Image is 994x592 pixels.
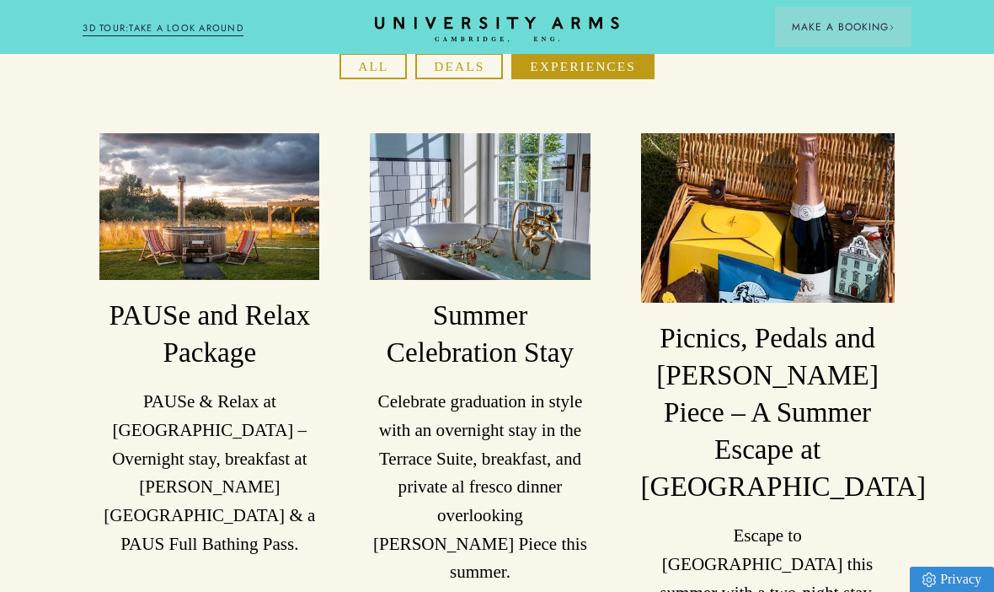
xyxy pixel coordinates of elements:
p: Celebrate graduation in style with an overnight stay in the Terrace Suite, breakfast, and private... [370,388,590,587]
h3: PAUSe and Relax Package [99,297,319,371]
img: Privacy [922,573,936,587]
span: Make a Booking [792,19,895,35]
a: 3D TOUR:TAKE A LOOK AROUND [83,21,243,36]
button: Make a BookingArrow icon [775,7,911,47]
button: Experiences [511,53,654,79]
button: Deals [415,53,503,79]
img: Arrow icon [889,24,895,30]
img: image-1171400894a375d9a931a68ffa7fe4bcc321ad3f-2200x1300-jpg [99,133,319,280]
a: Privacy [910,567,994,592]
h3: Summer Celebration Stay [370,297,590,371]
button: All [339,53,407,79]
h3: Picnics, Pedals and [PERSON_NAME] Piece – A Summer Escape at [GEOGRAPHIC_DATA] [641,320,895,506]
p: PAUSe & Relax at [GEOGRAPHIC_DATA] – Overnight stay, breakfast at [PERSON_NAME][GEOGRAPHIC_DATA] ... [99,388,319,558]
img: image-a678a3d208f2065fc5890bd5da5830c7877c1e53-3983x2660-jpg [370,133,590,280]
img: image-614f3d55347316074ae60924005ef766b62d63e1-3024x4032-jpg [641,133,895,303]
a: Home [375,17,619,43]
